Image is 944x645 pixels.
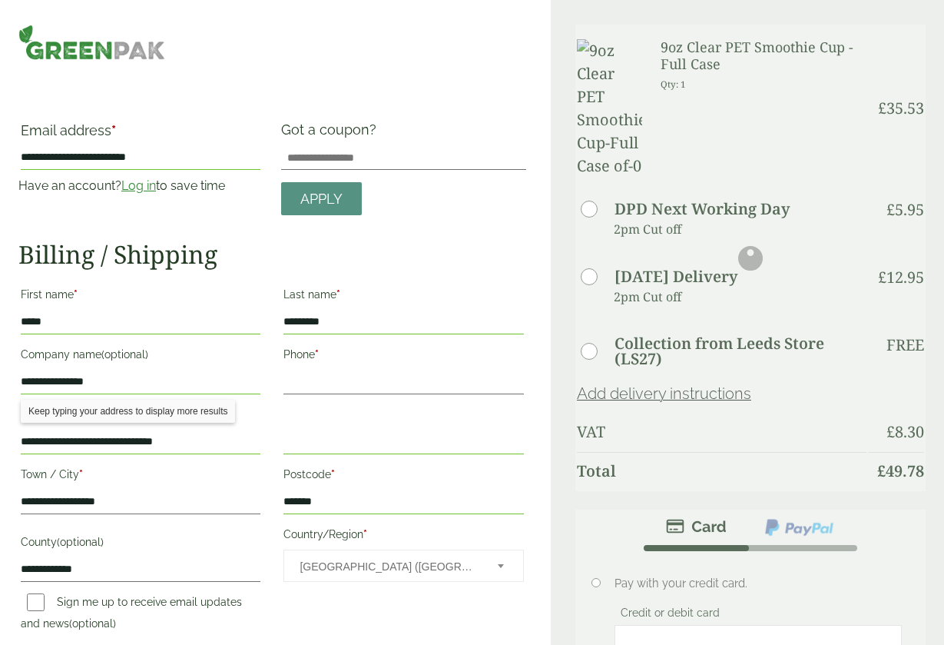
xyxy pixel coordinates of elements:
[79,468,83,480] abbr: required
[363,528,367,540] abbr: required
[21,596,242,634] label: Sign me up to receive email updates and news
[69,617,116,630] span: (optional)
[57,536,104,548] span: (optional)
[336,288,340,301] abbr: required
[283,524,523,550] label: Country/Region
[281,121,383,145] label: Got a coupon?
[101,348,148,361] span: (optional)
[21,124,260,145] label: Email address
[18,177,263,195] p: Have an account? to save time
[121,178,156,193] a: Log in
[21,284,260,310] label: First name
[331,468,335,480] abbr: required
[315,348,319,361] abbr: required
[21,531,260,557] label: County
[18,240,526,269] h2: Billing / Shipping
[300,191,343,208] span: Apply
[74,288,78,301] abbr: required
[283,344,523,370] label: Phone
[300,550,476,583] span: United Kingdom (UK)
[18,25,165,60] img: GreenPak Supplies
[281,182,362,215] a: Apply
[111,122,116,138] abbr: required
[21,344,260,370] label: Company name
[283,284,523,310] label: Last name
[283,464,523,490] label: Postcode
[283,550,523,582] span: Country/Region
[27,593,45,611] input: Sign me up to receive email updates and news(optional)
[21,464,260,490] label: Town / City
[21,400,235,423] div: Keep typing your address to display more results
